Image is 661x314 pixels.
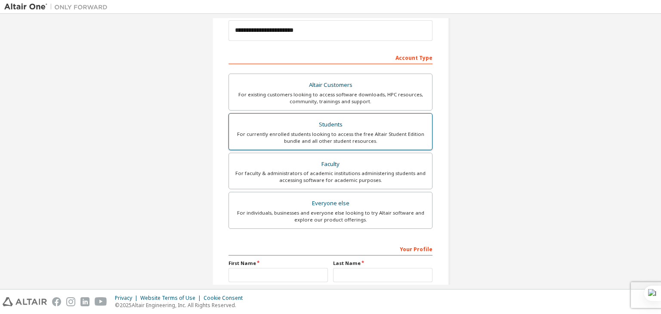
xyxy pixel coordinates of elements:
[234,131,427,145] div: For currently enrolled students looking to access the free Altair Student Edition bundle and all ...
[234,170,427,184] div: For faculty & administrators of academic institutions administering students and accessing softwa...
[234,209,427,223] div: For individuals, businesses and everyone else looking to try Altair software and explore our prod...
[229,242,432,256] div: Your Profile
[229,50,432,64] div: Account Type
[234,91,427,105] div: For existing customers looking to access software downloads, HPC resources, community, trainings ...
[115,295,140,302] div: Privacy
[333,260,432,267] label: Last Name
[234,158,427,170] div: Faculty
[3,297,47,306] img: altair_logo.svg
[4,3,112,11] img: Altair One
[52,297,61,306] img: facebook.svg
[115,302,248,309] p: © 2025 Altair Engineering, Inc. All Rights Reserved.
[80,297,90,306] img: linkedin.svg
[204,295,248,302] div: Cookie Consent
[95,297,107,306] img: youtube.svg
[229,260,328,267] label: First Name
[234,119,427,131] div: Students
[234,79,427,91] div: Altair Customers
[66,297,75,306] img: instagram.svg
[234,197,427,209] div: Everyone else
[140,295,204,302] div: Website Terms of Use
